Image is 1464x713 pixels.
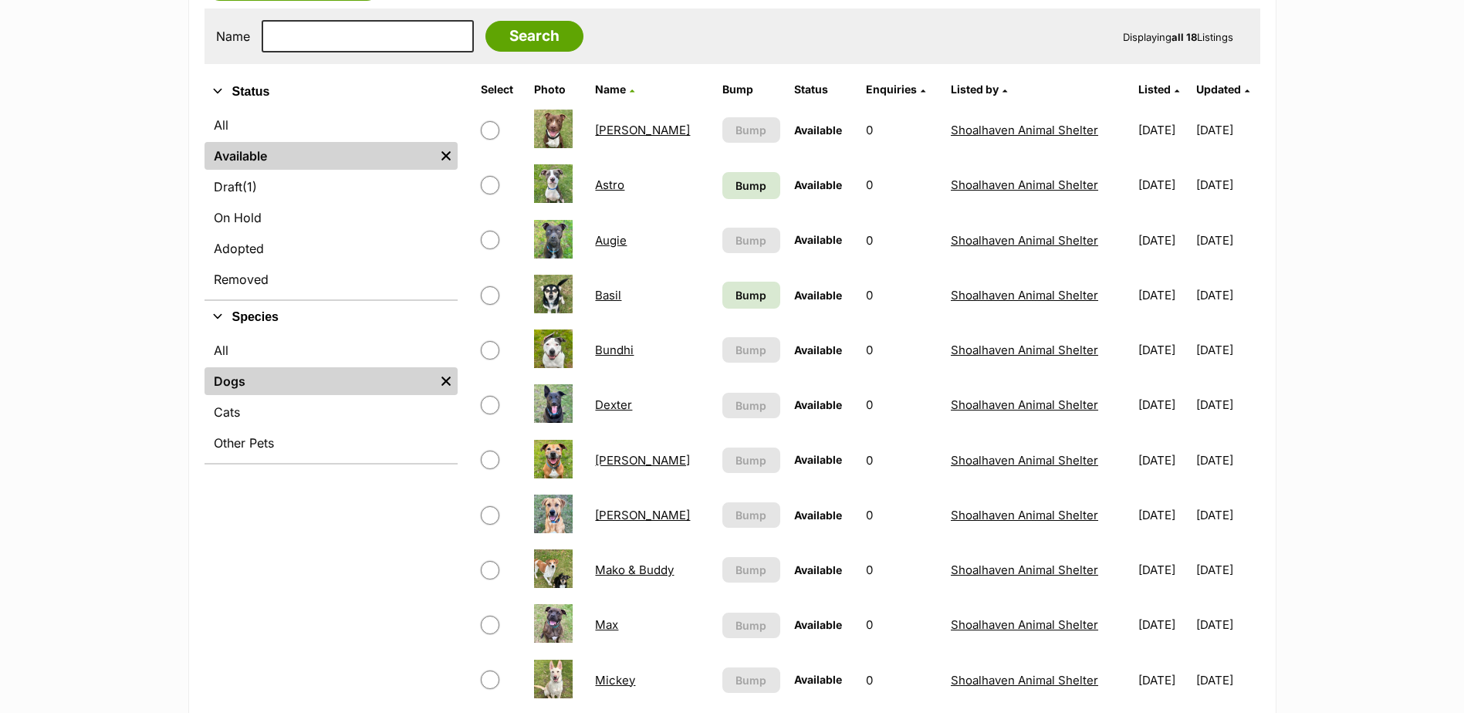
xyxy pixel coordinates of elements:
a: Shoalhaven Animal Shelter [951,343,1098,357]
a: Augie [595,233,627,248]
a: Listed [1138,83,1179,96]
th: Photo [528,77,587,102]
td: 0 [860,269,943,322]
a: Shoalhaven Animal Shelter [951,397,1098,412]
td: [DATE] [1196,543,1259,596]
span: Displaying Listings [1123,31,1233,43]
label: Name [216,29,250,43]
span: Available [794,289,842,302]
span: Bump [735,122,766,138]
input: Search [485,21,583,52]
span: Available [794,233,842,246]
a: Name [595,83,634,96]
td: [DATE] [1132,103,1194,157]
span: (1) [242,177,257,196]
td: [DATE] [1132,269,1194,322]
a: Max [595,617,618,632]
td: 0 [860,323,943,377]
button: Bump [722,502,780,528]
th: Bump [716,77,786,102]
a: Available [205,142,434,170]
td: 0 [860,434,943,487]
button: Bump [722,613,780,638]
td: [DATE] [1196,103,1259,157]
a: Shoalhaven Animal Shelter [951,508,1098,522]
span: Available [794,509,842,522]
a: Cats [205,398,458,426]
span: Bump [735,177,766,194]
span: Available [794,398,842,411]
span: Listed by [951,83,999,96]
td: [DATE] [1196,654,1259,707]
button: Bump [722,667,780,693]
td: [DATE] [1132,323,1194,377]
span: Available [794,563,842,576]
td: [DATE] [1132,543,1194,596]
span: Available [794,343,842,356]
span: translation missing: en.admin.listings.index.attributes.enquiries [866,83,917,96]
a: Adopted [205,235,458,262]
td: [DATE] [1132,214,1194,267]
span: Bump [735,452,766,468]
td: 0 [860,378,943,431]
td: 0 [860,543,943,596]
a: Bundhi [595,343,634,357]
td: 0 [860,158,943,211]
button: Bump [722,337,780,363]
span: Name [595,83,626,96]
button: Species [205,307,458,327]
a: Dexter [595,397,632,412]
button: Bump [722,393,780,418]
td: [DATE] [1132,488,1194,542]
td: [DATE] [1196,323,1259,377]
span: Bump [735,397,766,414]
a: Bump [722,172,780,199]
a: Updated [1196,83,1249,96]
td: 0 [860,214,943,267]
a: Shoalhaven Animal Shelter [951,673,1098,688]
a: Remove filter [434,142,458,170]
a: All [205,111,458,139]
a: Listed by [951,83,1007,96]
div: Species [205,333,458,463]
a: Shoalhaven Animal Shelter [951,288,1098,302]
a: Shoalhaven Animal Shelter [951,563,1098,577]
a: Shoalhaven Animal Shelter [951,453,1098,468]
a: Mickey [595,673,635,688]
td: [DATE] [1132,598,1194,651]
span: Bump [735,232,766,248]
td: 0 [860,488,943,542]
a: On Hold [205,204,458,231]
strong: all 18 [1172,31,1197,43]
td: 0 [860,103,943,157]
td: [DATE] [1132,654,1194,707]
td: 0 [860,598,943,651]
span: Bump [735,672,766,688]
td: [DATE] [1196,434,1259,487]
a: Shoalhaven Animal Shelter [951,123,1098,137]
td: [DATE] [1196,214,1259,267]
span: Bump [735,287,766,303]
span: Bump [735,342,766,358]
td: [DATE] [1196,158,1259,211]
a: Dogs [205,367,434,395]
a: Remove filter [434,367,458,395]
a: Astro [595,177,624,192]
button: Bump [722,228,780,253]
button: Status [205,82,458,102]
span: Bump [735,507,766,523]
td: 0 [860,654,943,707]
td: [DATE] [1196,378,1259,431]
a: [PERSON_NAME] [595,123,690,137]
td: [DATE] [1132,378,1194,431]
a: [PERSON_NAME] [595,508,690,522]
span: Updated [1196,83,1241,96]
span: Bump [735,617,766,634]
a: [PERSON_NAME] [595,453,690,468]
th: Select [475,77,527,102]
a: Draft [205,173,458,201]
a: Enquiries [866,83,925,96]
a: Basil [595,288,621,302]
th: Status [788,77,858,102]
a: Shoalhaven Animal Shelter [951,177,1098,192]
